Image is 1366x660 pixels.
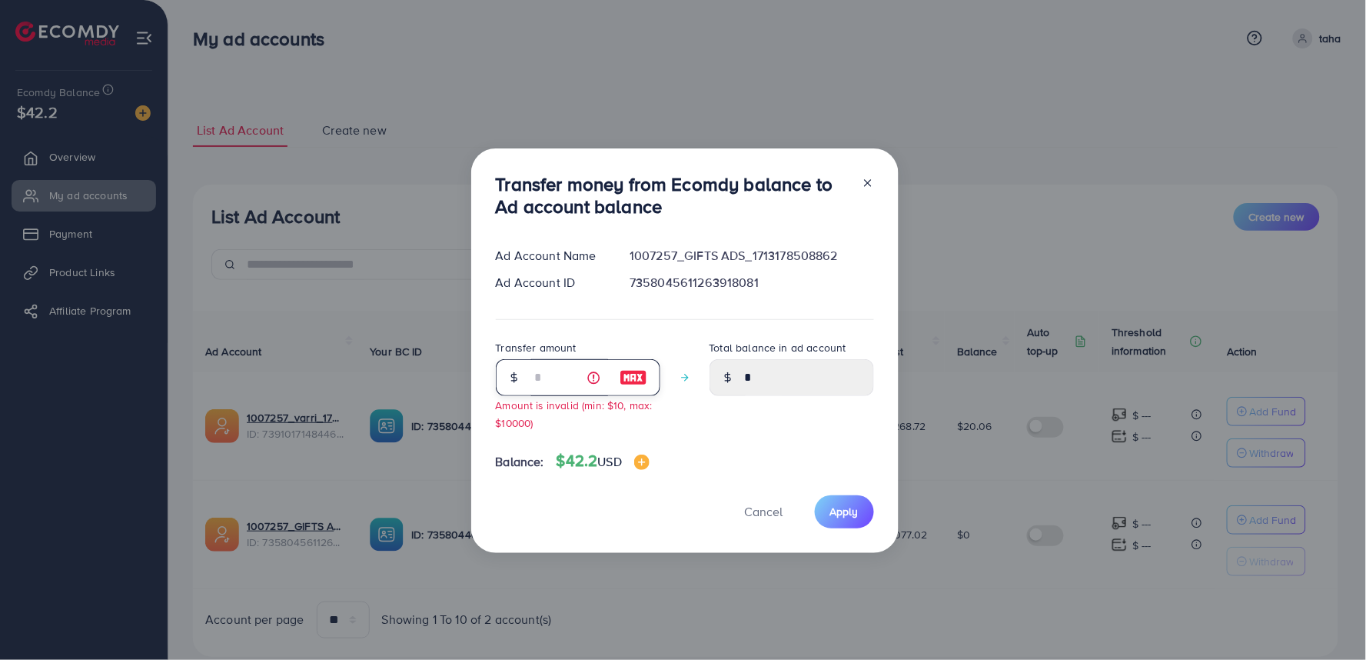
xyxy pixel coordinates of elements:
span: Balance: [496,453,544,471]
div: 1007257_GIFTS ADS_1713178508862 [617,247,886,265]
div: Ad Account ID [484,274,618,292]
button: Cancel [726,495,803,528]
span: USD [598,453,622,470]
label: Transfer amount [496,340,577,355]
div: Ad Account Name [484,247,618,265]
img: image [620,368,647,387]
img: image [634,455,650,470]
span: Apply [830,504,859,519]
h4: $42.2 [557,452,650,471]
label: Total balance in ad account [710,340,846,355]
button: Apply [815,495,874,528]
h3: Transfer money from Ecomdy balance to Ad account balance [496,173,849,218]
small: Amount is invalid (min: $10, max: $10000) [496,398,653,430]
div: 7358045611263918081 [617,274,886,292]
span: Cancel [745,503,783,520]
